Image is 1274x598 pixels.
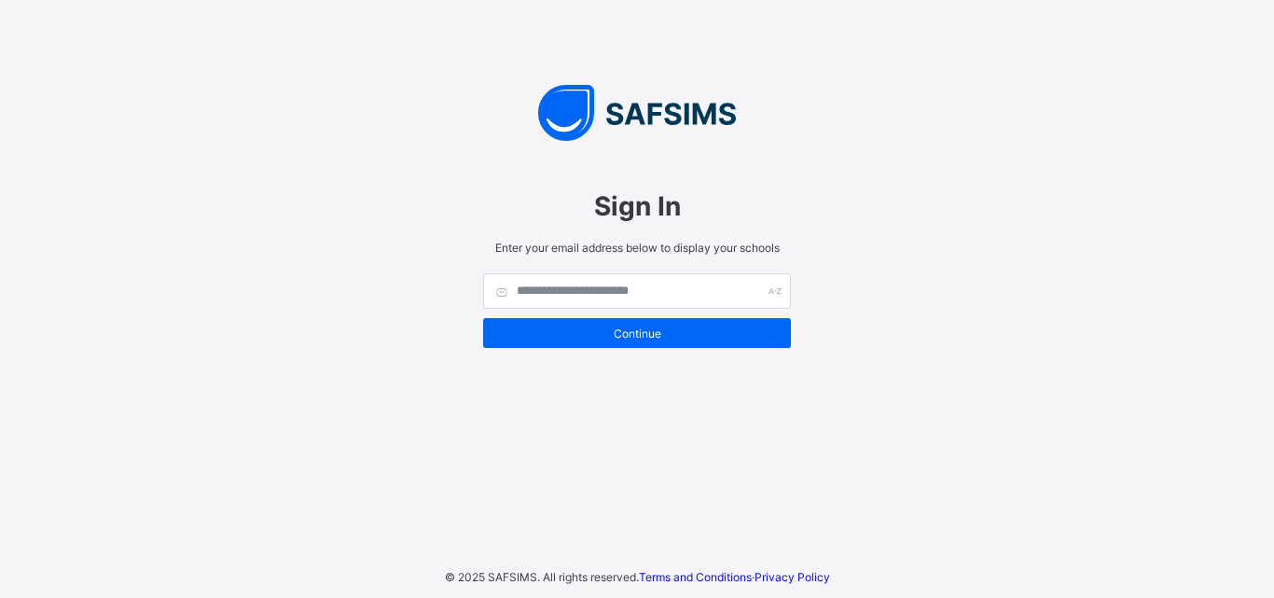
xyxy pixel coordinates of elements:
[445,570,639,584] span: © 2025 SAFSIMS. All rights reserved.
[639,570,752,584] a: Terms and Conditions
[497,327,777,341] span: Continue
[639,570,830,584] span: ·
[483,190,791,222] span: Sign In
[464,85,810,141] img: SAFSIMS Logo
[755,570,830,584] a: Privacy Policy
[483,241,791,255] span: Enter your email address below to display your schools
